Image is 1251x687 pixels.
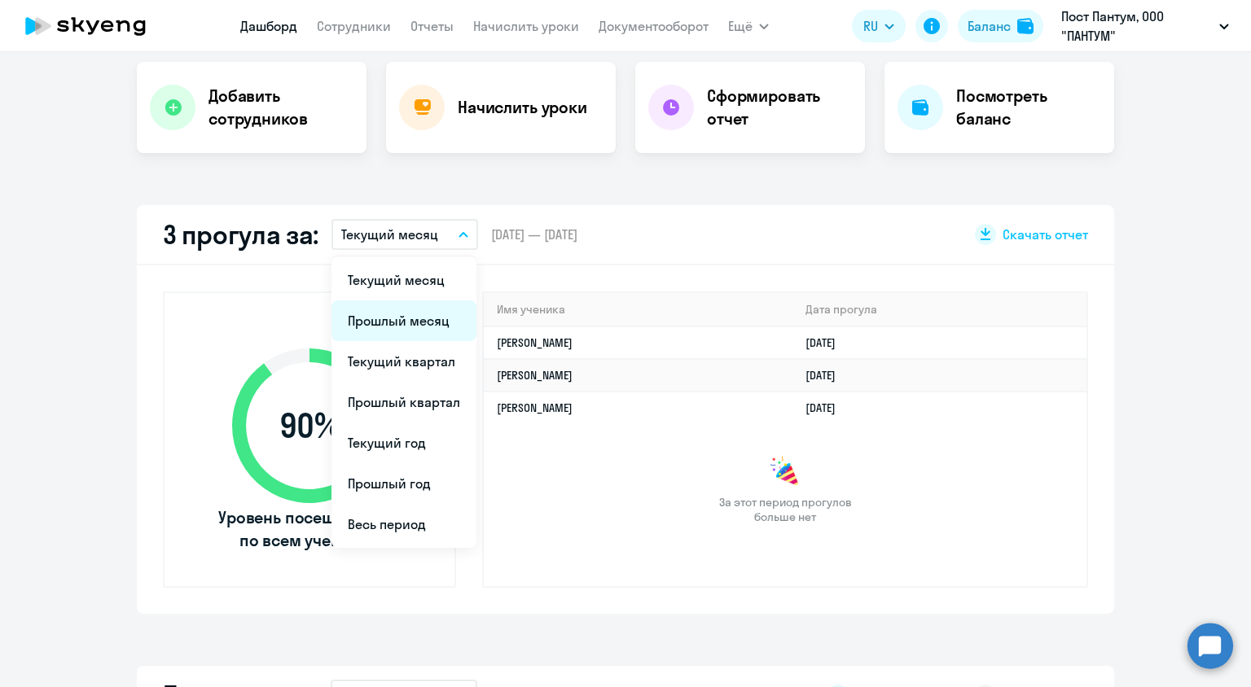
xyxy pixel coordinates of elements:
h4: Начислить уроки [458,96,587,119]
p: Текущий месяц [341,225,438,244]
a: [PERSON_NAME] [497,400,573,415]
a: Начислить уроки [473,18,579,34]
span: Скачать отчет [1003,225,1088,243]
span: Уровень посещаемости по всем ученикам [216,506,403,552]
h2: 3 прогула за: [163,218,318,251]
a: [DATE] [805,335,849,350]
h4: Добавить сотрудников [208,85,353,130]
img: balance [1017,18,1034,34]
a: Сотрудники [317,18,391,34]
a: [DATE] [805,400,849,415]
a: [DATE] [805,368,849,383]
a: Документооборот [599,18,709,34]
span: RU [863,16,878,36]
div: Баланс [968,16,1011,36]
button: Пост Пантум, ООО "ПАНТУМ" [1053,7,1237,46]
img: congrats [769,456,801,488]
h4: Сформировать отчет [707,85,852,130]
button: Ещё [728,10,769,42]
span: За этот период прогулов больше нет [717,495,854,524]
h4: Посмотреть баланс [956,85,1101,130]
a: Отчеты [410,18,454,34]
span: Ещё [728,16,753,36]
p: Пост Пантум, ООО "ПАНТУМ" [1061,7,1213,46]
a: Дашборд [240,18,297,34]
button: RU [852,10,906,42]
span: [DATE] — [DATE] [491,225,577,243]
button: Текущий месяц [331,219,478,250]
ul: Ещё [331,256,476,548]
span: 90 % [216,406,403,445]
button: Балансbalance [958,10,1043,42]
a: [PERSON_NAME] [497,335,573,350]
a: [PERSON_NAME] [497,368,573,383]
th: Дата прогула [792,293,1086,326]
th: Имя ученика [484,293,792,326]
